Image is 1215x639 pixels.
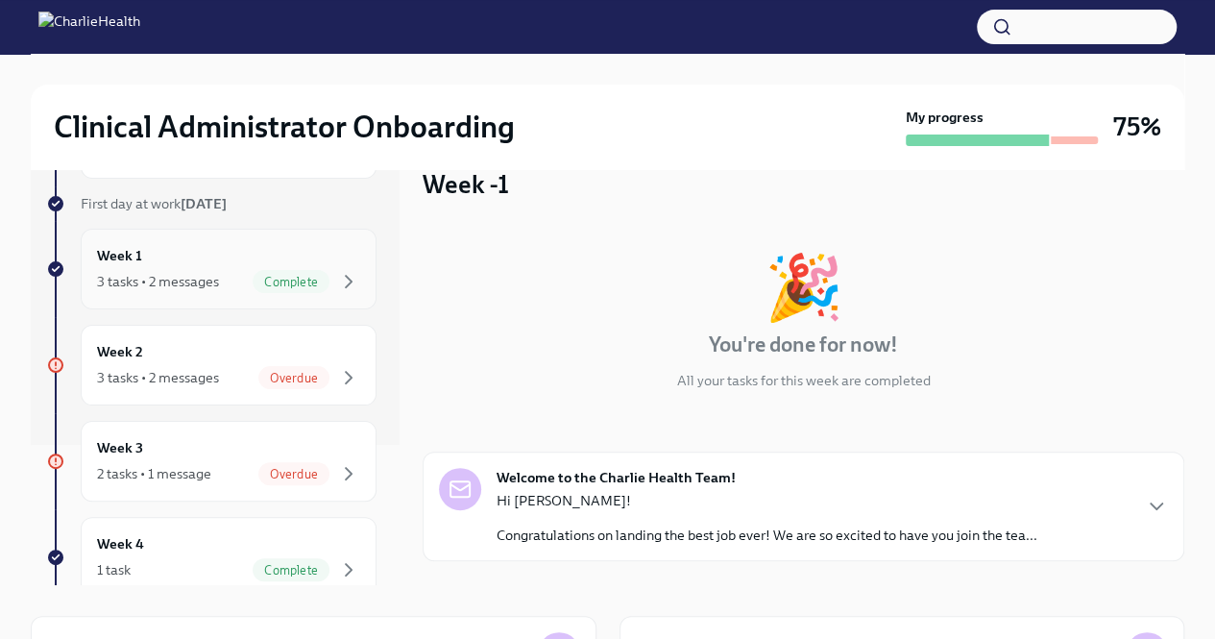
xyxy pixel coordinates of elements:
[97,533,144,554] h6: Week 4
[81,195,227,212] span: First day at work
[97,560,131,579] div: 1 task
[497,526,1037,545] p: Congratulations on landing the best job ever! We are so excited to have you join the tea...
[181,195,227,212] strong: [DATE]
[765,256,843,319] div: 🎉
[38,12,140,42] img: CharlieHealth
[54,108,515,146] h2: Clinical Administrator Onboarding
[253,275,329,289] span: Complete
[1113,110,1161,144] h3: 75%
[906,108,984,127] strong: My progress
[258,371,329,385] span: Overdue
[46,325,377,406] a: Week 23 tasks • 2 messagesOverdue
[423,167,509,202] h3: Week -1
[97,464,211,483] div: 2 tasks • 1 message
[97,245,142,266] h6: Week 1
[97,341,143,362] h6: Week 2
[497,468,736,487] strong: Welcome to the Charlie Health Team!
[97,437,143,458] h6: Week 3
[677,371,931,390] p: All your tasks for this week are completed
[97,368,219,387] div: 3 tasks • 2 messages
[46,517,377,598] a: Week 41 taskComplete
[258,467,329,481] span: Overdue
[497,491,1037,510] p: Hi [PERSON_NAME]!
[46,421,377,502] a: Week 32 tasks • 1 messageOverdue
[46,229,377,309] a: Week 13 tasks • 2 messagesComplete
[97,272,219,291] div: 3 tasks • 2 messages
[46,194,377,213] a: First day at work[DATE]
[709,331,898,359] h4: You're done for now!
[253,563,329,578] span: Complete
